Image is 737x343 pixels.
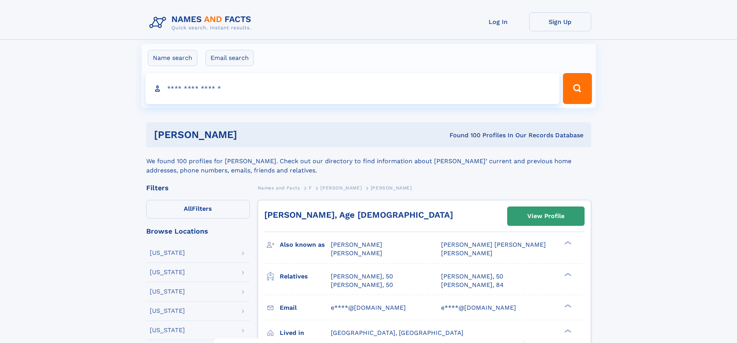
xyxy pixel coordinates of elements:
a: Sign Up [529,12,591,31]
label: Email search [205,50,254,66]
div: Filters [146,184,250,191]
span: All [184,205,192,212]
span: [PERSON_NAME] [441,249,492,257]
div: [US_STATE] [150,308,185,314]
button: Search Button [563,73,592,104]
a: [PERSON_NAME], 50 [331,272,393,281]
span: [PERSON_NAME] [331,249,382,257]
div: [US_STATE] [150,327,185,333]
a: [PERSON_NAME], 84 [441,281,504,289]
div: [US_STATE] [150,288,185,295]
a: View Profile [508,207,584,225]
div: [US_STATE] [150,250,185,256]
div: Found 100 Profiles In Our Records Database [343,131,583,140]
div: [US_STATE] [150,269,185,275]
span: F [309,185,312,191]
div: ❯ [563,303,572,308]
a: Log In [467,12,529,31]
div: Browse Locations [146,228,250,235]
div: ❯ [563,241,572,246]
h3: Lived in [280,326,331,340]
h3: Relatives [280,270,331,283]
input: search input [145,73,560,104]
h3: Email [280,301,331,314]
span: [GEOGRAPHIC_DATA], [GEOGRAPHIC_DATA] [331,329,463,336]
span: [PERSON_NAME] [331,241,382,248]
div: View Profile [527,207,564,225]
a: F [309,183,312,193]
span: [PERSON_NAME] [320,185,362,191]
label: Name search [148,50,197,66]
img: Logo Names and Facts [146,12,258,33]
a: [PERSON_NAME], 50 [331,281,393,289]
a: [PERSON_NAME], 50 [441,272,503,281]
div: ❯ [563,328,572,333]
a: [PERSON_NAME], Age [DEMOGRAPHIC_DATA] [264,210,453,220]
span: [PERSON_NAME] [PERSON_NAME] [441,241,546,248]
div: We found 100 profiles for [PERSON_NAME]. Check out our directory to find information about [PERSO... [146,147,591,175]
div: ❯ [563,272,572,277]
h3: Also known as [280,238,331,251]
a: Names and Facts [258,183,300,193]
h1: [PERSON_NAME] [154,130,344,140]
label: Filters [146,200,250,218]
a: [PERSON_NAME] [320,183,362,193]
span: [PERSON_NAME] [371,185,412,191]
